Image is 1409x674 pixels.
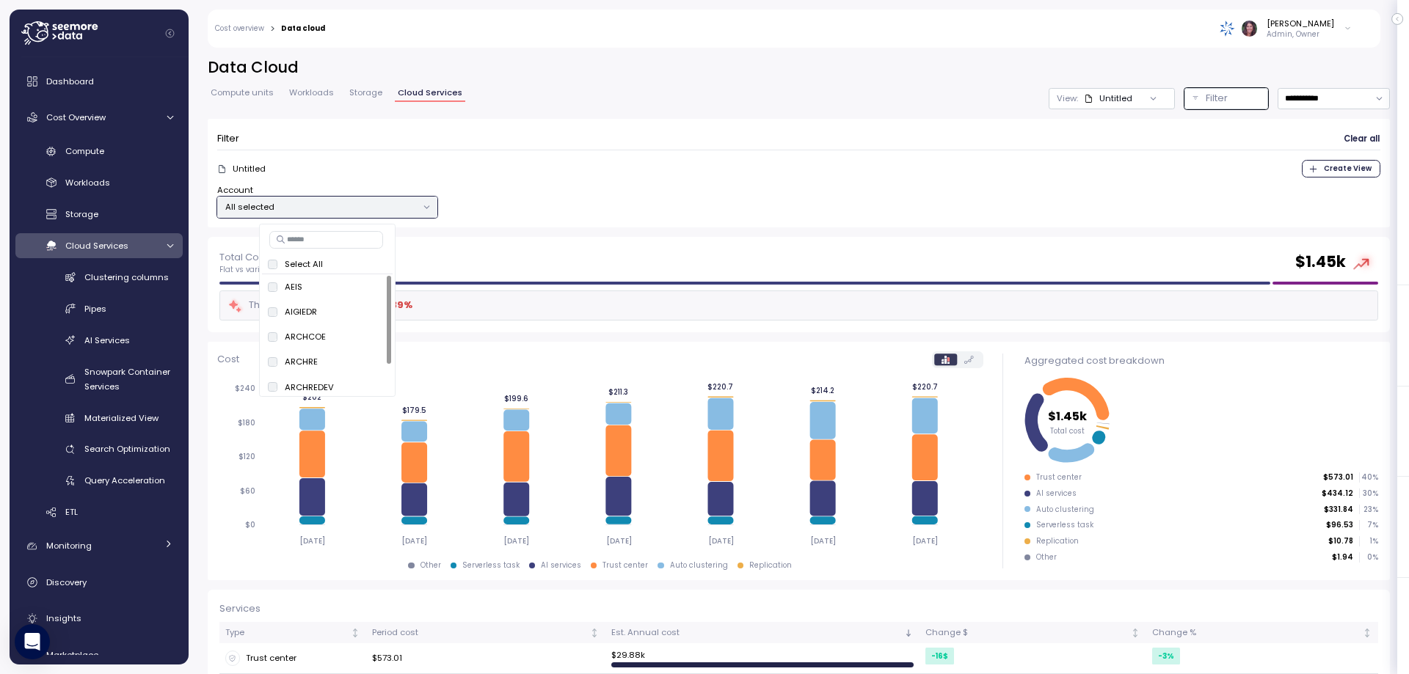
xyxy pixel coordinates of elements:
p: ARCHCOE [285,331,326,343]
div: > [270,24,275,34]
div: Replication [749,560,792,571]
a: AI Services [15,328,183,352]
div: Change % [1152,626,1360,640]
p: 1 % [1360,536,1377,546]
div: Sorted descending [903,628,914,638]
span: AI Services [84,334,130,346]
td: $ 29.88k [605,643,920,673]
tspan: $220.7 [707,381,733,391]
a: Insights [15,604,183,633]
div: AI services [1036,488,1077,499]
div: Not sorted [589,628,600,638]
th: Est. Annual costSorted descending [605,622,920,643]
span: Cloud Services [398,89,462,97]
tspan: [DATE] [707,536,733,546]
p: ARCHRE [285,356,318,367]
div: Data cloud [281,25,325,32]
div: Untitled [1084,92,1132,104]
a: Cost Overview [15,103,183,132]
div: AI services [541,560,581,571]
img: ACg8ocLDuIZlR5f2kIgtapDwVC7yp445s3OgbrQTIAV7qYj8P05r5pI=s96-c [1242,21,1257,36]
div: Filter [1184,88,1268,109]
span: Clear all [1344,129,1380,149]
button: Clear all [1343,128,1380,150]
a: Cloud Services [15,233,183,257]
tspan: [DATE] [503,536,529,546]
span: Query Acceleration [84,475,165,486]
th: Change %Not sorted [1146,622,1378,643]
p: $434.12 [1322,488,1353,499]
div: Not sorted [1130,628,1140,638]
p: $1.94 [1332,552,1353,563]
span: Workloads [65,177,110,188]
tspan: [DATE] [810,536,836,546]
div: Serverless task [1036,520,1093,530]
p: ARCHREDEV [285,381,334,393]
div: Other [1036,552,1057,563]
tspan: $0 [245,520,255,530]
a: Marketplace [15,640,183,670]
a: Pipes [15,296,183,320]
div: Trust center [225,651,360,665]
p: 40 % [1360,472,1377,483]
div: Not sorted [350,628,360,638]
a: Query Acceleration [15,469,183,493]
a: Discovery [15,568,183,597]
span: Marketplace [46,649,98,661]
tspan: $120 [239,452,255,461]
th: Period costNot sorted [366,622,605,643]
p: Untitled [233,163,266,175]
div: Trust center [1036,472,1082,483]
button: Create View [1302,160,1380,177]
a: Storage [15,202,183,227]
span: Materialized View [84,412,159,424]
th: Change $Not sorted [920,622,1146,643]
tspan: $220.7 [912,381,938,391]
div: Serverless task [462,560,520,571]
p: $96.53 [1326,520,1353,530]
span: Cost Overview [46,111,106,123]
a: Cost overview [215,25,264,32]
tspan: $240 [235,384,255,393]
tspan: [DATE] [605,536,631,546]
a: Search Optimization [15,437,183,461]
div: 7.39 % [382,298,412,312]
a: Materialized View [15,406,183,430]
tspan: $199.6 [504,394,528,403]
div: Other [420,560,441,571]
p: Flat vs variable data costs [219,265,319,275]
p: 30 % [1360,488,1377,499]
span: Insights [46,612,81,624]
tspan: $1.45k [1048,408,1087,425]
div: Services [219,601,1378,616]
td: $573.01 [366,643,605,673]
a: Workloads [15,171,183,195]
div: Est. Annual cost [611,626,901,640]
tspan: Total cost [1050,426,1085,436]
button: Collapse navigation [161,28,179,39]
span: Cloud Services [65,240,128,252]
div: Not sorted [1362,628,1372,638]
div: There was a cost increase of [227,297,412,314]
span: ETL [65,506,78,518]
p: View: [1057,92,1078,104]
div: Auto clustering [1036,505,1094,515]
div: Change $ [925,626,1128,640]
div: Replication [1036,536,1079,546]
div: Trust center [602,560,648,571]
p: 0 % [1360,552,1377,563]
a: Dashboard [15,67,183,96]
div: [PERSON_NAME] [1267,18,1334,29]
a: Monitoring [15,532,183,561]
span: Discovery [46,576,87,588]
p: 7 % [1360,520,1377,530]
p: Filter [217,131,239,146]
span: Monitoring [46,540,92,552]
p: AEIS [285,281,302,293]
div: Auto clustering [670,560,728,571]
tspan: $179.5 [402,405,426,414]
p: $573.01 [1323,472,1353,483]
tspan: $211.3 [608,387,628,397]
p: Cost [217,352,239,367]
span: Compute units [211,89,274,97]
